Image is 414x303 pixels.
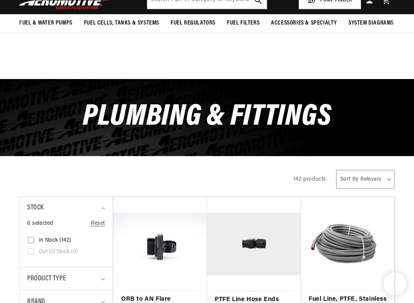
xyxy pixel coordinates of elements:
summary: Fuel Regulators [165,14,221,32]
span: Fuel & Water Pumps [19,19,72,27]
span: Plumbing & Fittings [83,102,332,132]
summary: Fuel & Water Pumps [13,14,78,32]
span: Stock [27,203,44,214]
summary: Stock (0 selected) [27,197,105,219]
span: Product type [27,273,66,285]
span: Fuel Regulators [171,19,215,27]
summary: System Diagrams [343,14,399,32]
span: Fuel Cells, Tanks & Systems [84,19,159,27]
a: Reset [91,219,105,228]
summary: Fuel Cells, Tanks & Systems [78,14,165,32]
summary: Product type (0 selected) [27,268,105,290]
summary: Fuel Filters [221,14,265,32]
span: Out of stock (0) [39,249,78,255]
summary: Accessories & Specialty [265,14,343,32]
span: Fuel Filters [227,19,260,27]
span: In stock (142) [39,237,71,244]
span: 0 selected [27,219,53,228]
span: 142 products [293,176,326,182]
span: System Diagrams [348,19,394,27]
span: Accessories & Specialty [271,19,337,27]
